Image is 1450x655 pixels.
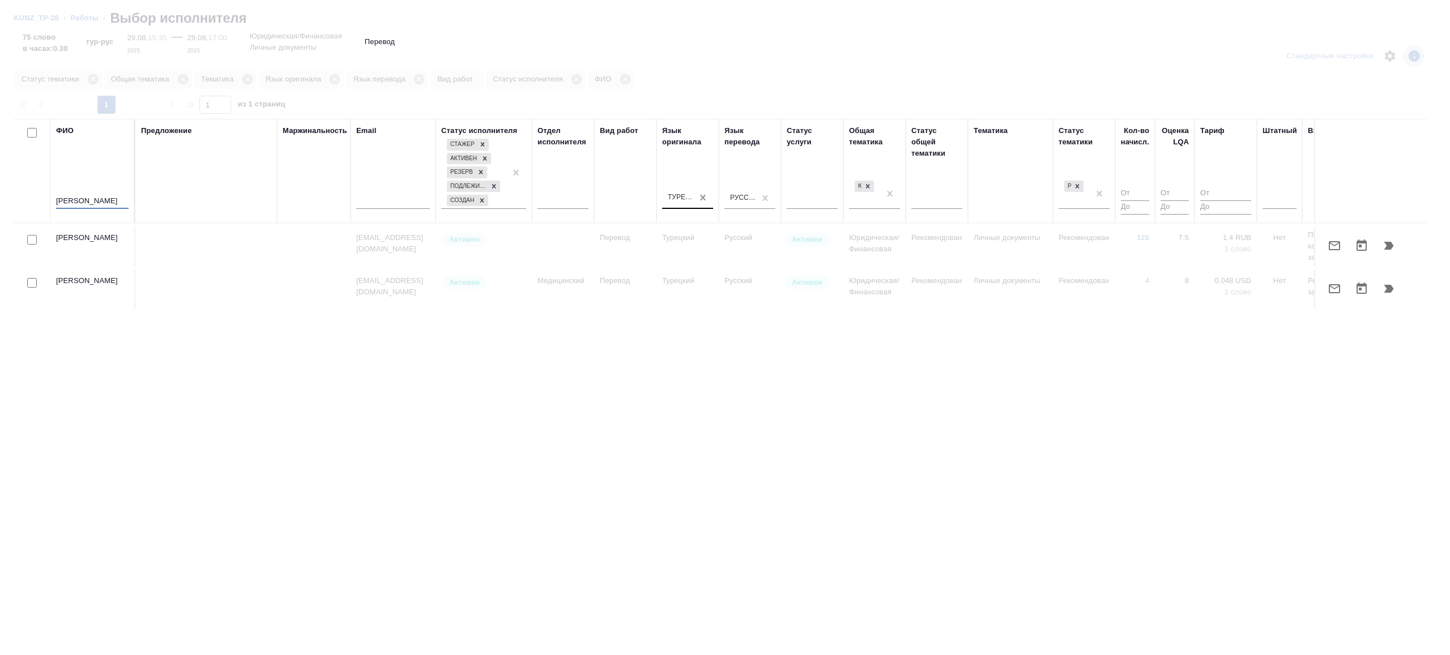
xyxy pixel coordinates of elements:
[441,125,517,136] div: Статус исполнителя
[50,269,135,309] td: [PERSON_NAME]
[1321,275,1348,302] button: Отправить предложение о работе
[1161,187,1189,201] input: От
[1064,181,1071,192] div: Рекомендован
[854,179,875,194] div: Юридическая/Финансовая
[600,125,638,136] div: Вид работ
[1308,125,1445,136] div: Взаимодействие и доп. информация
[1161,125,1189,148] div: Оценка LQA
[538,125,588,148] div: Отдел исполнителя
[27,235,37,245] input: Выбери исполнителей, чтобы отправить приглашение на работу
[1348,232,1375,259] button: Открыть календарь загрузки
[447,166,475,178] div: Резерв
[446,179,501,194] div: Стажер, Активен, Резерв, Подлежит внедрению, Создан
[447,195,476,207] div: Создан
[1348,275,1375,302] button: Открыть календарь загрузки
[356,125,376,136] div: Email
[849,125,900,148] div: Общая тематика
[1200,187,1251,201] input: От
[1059,125,1110,148] div: Статус тематики
[365,36,395,48] p: Перевод
[1121,187,1149,201] input: От
[283,125,347,136] div: Маржинальность
[446,165,488,179] div: Стажер, Активен, Резерв, Подлежит внедрению, Создан
[56,125,74,136] div: ФИО
[1375,232,1402,259] button: Продолжить
[447,153,479,165] div: Активен
[668,193,694,203] div: Турецкий
[1321,232,1348,259] button: Отправить предложение о работе
[974,125,1008,136] div: Тематика
[50,226,135,266] td: [PERSON_NAME]
[446,138,490,152] div: Стажер, Активен, Резерв, Подлежит внедрению, Создан
[447,139,476,151] div: Стажер
[1263,125,1297,136] div: Штатный
[447,181,488,192] div: Подлежит внедрению
[1121,125,1149,148] div: Кол-во начисл.
[141,125,192,136] div: Предложение
[724,125,775,148] div: Язык перевода
[446,152,492,166] div: Стажер, Активен, Резерв, Подлежит внедрению, Создан
[1200,200,1251,215] input: До
[446,194,489,208] div: Стажер, Активен, Резерв, Подлежит внедрению, Создан
[662,125,713,148] div: Язык оригинала
[1200,125,1225,136] div: Тариф
[1375,275,1402,302] button: Продолжить
[1121,200,1149,215] input: До
[911,125,962,159] div: Статус общей тематики
[730,193,756,203] div: Русский
[787,125,838,148] div: Статус услуги
[27,278,37,288] input: Выбери исполнителей, чтобы отправить приглашение на работу
[855,181,862,192] div: Юридическая/Финансовая
[1063,179,1085,194] div: Рекомендован
[1161,200,1189,215] input: До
